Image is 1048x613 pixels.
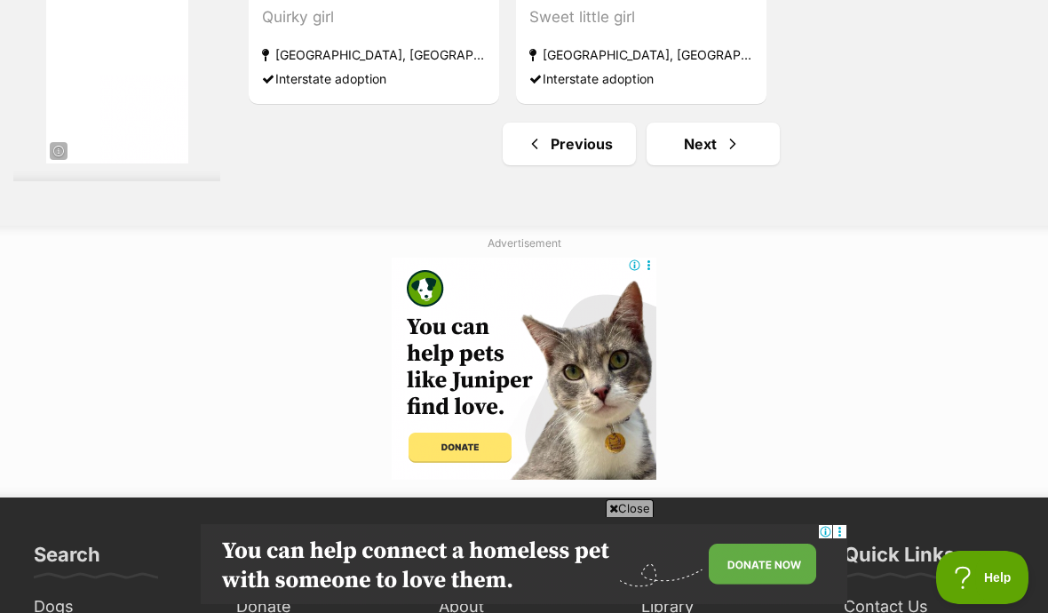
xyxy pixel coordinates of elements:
div: Sweet little girl [529,6,753,30]
nav: Pagination [247,123,1035,165]
iframe: Help Scout Beacon - Open [936,551,1030,604]
iframe: Advertisement [201,524,847,604]
strong: [GEOGRAPHIC_DATA], [GEOGRAPHIC_DATA] [262,43,486,67]
h3: Search [34,542,100,577]
div: Interstate adoption [262,67,486,91]
a: Next page [647,123,780,165]
img: consumer-privacy-logo.png [2,2,16,16]
iframe: Advertisement [392,258,656,480]
div: Quirky girl [262,5,486,29]
strong: [GEOGRAPHIC_DATA], [GEOGRAPHIC_DATA] [529,44,753,68]
span: Close [606,499,654,517]
a: Previous page [503,123,636,165]
h3: Quick Links [844,542,955,577]
div: Interstate adoption [529,68,753,92]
